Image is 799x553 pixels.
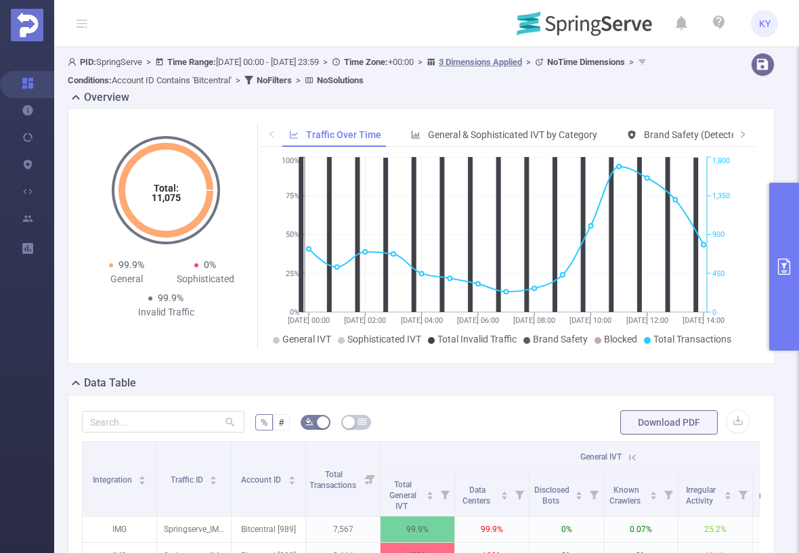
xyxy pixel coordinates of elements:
[653,334,731,345] span: Total Transactions
[725,489,732,493] i: icon: caret-up
[389,480,416,511] span: Total General IVT
[210,474,217,478] i: icon: caret-up
[288,474,295,478] i: icon: caret-up
[604,516,678,542] p: 0.07%
[204,259,216,270] span: 0%
[171,475,205,485] span: Traffic ID
[626,316,668,325] tspan: [DATE] 12:00
[306,129,381,140] span: Traffic Over Time
[428,129,597,140] span: General & Sophisticated IVT by Category
[534,485,569,506] span: Disclosed Bots
[437,334,517,345] span: Total Invalid Traffic
[733,472,752,516] i: Filter menu
[426,489,434,497] div: Sort
[138,474,146,482] div: Sort
[569,316,611,325] tspan: [DATE] 10:00
[139,474,146,478] i: icon: caret-up
[381,516,454,542] p: 99.9%
[625,57,638,67] span: >
[547,57,625,67] b: No Time Dimensions
[290,308,299,317] tspan: 0%
[522,57,535,67] span: >
[411,130,420,139] i: icon: bar-chart
[500,489,509,497] div: Sort
[292,75,305,85] span: >
[118,259,144,270] span: 99.9%
[209,474,217,482] div: Sort
[501,489,509,493] i: icon: caret-up
[739,130,747,138] i: icon: right
[400,316,442,325] tspan: [DATE] 04:00
[649,489,657,497] div: Sort
[286,231,299,240] tspan: 50%
[282,334,331,345] span: General IVT
[83,516,156,542] p: IMG
[288,479,295,483] i: icon: caret-down
[278,417,284,428] span: #
[282,157,299,166] tspan: 100%
[82,411,244,433] input: Search...
[317,75,364,85] b: No Solutions
[361,442,380,516] i: Filter menu
[427,494,434,498] i: icon: caret-down
[580,452,622,462] span: General IVT
[609,485,643,506] span: Known Crawlers
[344,316,386,325] tspan: [DATE] 02:00
[725,494,732,498] i: icon: caret-down
[11,9,43,41] img: Protected Media
[456,316,498,325] tspan: [DATE] 06:00
[712,157,730,166] tspan: 1,800
[358,418,366,426] i: icon: table
[712,192,730,200] tspan: 1,350
[232,516,305,542] p: Bitcentral [989]
[80,57,96,67] b: PID:
[167,57,216,67] b: Time Range:
[158,292,183,303] span: 99.9%
[575,489,583,497] div: Sort
[289,130,299,139] i: icon: line-chart
[678,516,752,542] p: 25.2%
[232,75,244,85] span: >
[288,474,296,482] div: Sort
[435,472,454,516] i: Filter menu
[576,489,583,493] i: icon: caret-up
[759,480,791,511] span: Non-rendered Ads
[644,129,745,140] span: Brand Safety (Detected)
[462,485,492,506] span: Data Centers
[84,375,136,391] h2: Data Table
[683,316,725,325] tspan: [DATE] 14:00
[510,472,529,516] i: Filter menu
[533,334,588,345] span: Brand Safety
[576,494,583,498] i: icon: caret-down
[68,58,80,66] i: icon: user
[84,89,129,106] h2: Overview
[712,308,716,317] tspan: 0
[286,192,299,200] tspan: 75%
[604,334,637,345] span: Blocked
[414,57,427,67] span: >
[759,10,771,37] span: KY
[650,494,657,498] i: icon: caret-down
[93,475,134,485] span: Integration
[712,231,725,240] tspan: 900
[261,417,267,428] span: %
[584,472,603,516] i: Filter menu
[305,418,314,426] i: icon: bg-colors
[139,479,146,483] i: icon: caret-down
[152,192,181,203] tspan: 11,075
[68,75,232,85] span: Account ID Contains 'Bitcentral'
[620,410,718,435] button: Download PDF
[319,57,332,67] span: >
[501,494,509,498] i: icon: caret-down
[286,269,299,278] tspan: 25%
[257,75,292,85] b: No Filters
[87,272,166,286] div: General
[68,57,650,85] span: SpringServe [DATE] 00:00 - [DATE] 23:59 +00:00
[68,75,112,85] b: Conditions :
[344,57,388,67] b: Time Zone:
[686,485,716,506] span: Irregular Activity
[154,183,179,194] tspan: Total:
[659,472,678,516] i: Filter menu
[166,272,244,286] div: Sophisticated
[267,130,276,138] i: icon: left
